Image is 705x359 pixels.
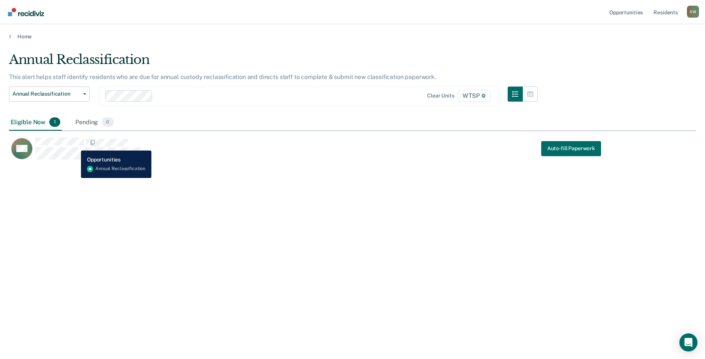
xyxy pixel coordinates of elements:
[49,117,60,127] span: 1
[679,333,697,351] div: Open Intercom Messenger
[427,93,455,99] div: Clear units
[12,91,80,97] span: Annual Reclassification
[541,141,601,156] a: Navigate to form link
[458,90,491,102] span: WTSP
[9,137,610,167] div: CaseloadOpportunityCell-00134354
[9,114,62,131] div: Eligible Now1
[687,6,699,18] div: S W
[9,73,436,81] p: This alert helps staff identify residents who are due for annual custody reclassification and dir...
[9,52,538,73] div: Annual Reclassification
[687,6,699,18] button: Profile dropdown button
[102,117,113,127] span: 0
[541,141,601,156] button: Auto-fill Paperwork
[8,8,44,16] img: Recidiviz
[9,33,696,40] a: Home
[9,87,90,102] button: Annual Reclassification
[74,114,115,131] div: Pending0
